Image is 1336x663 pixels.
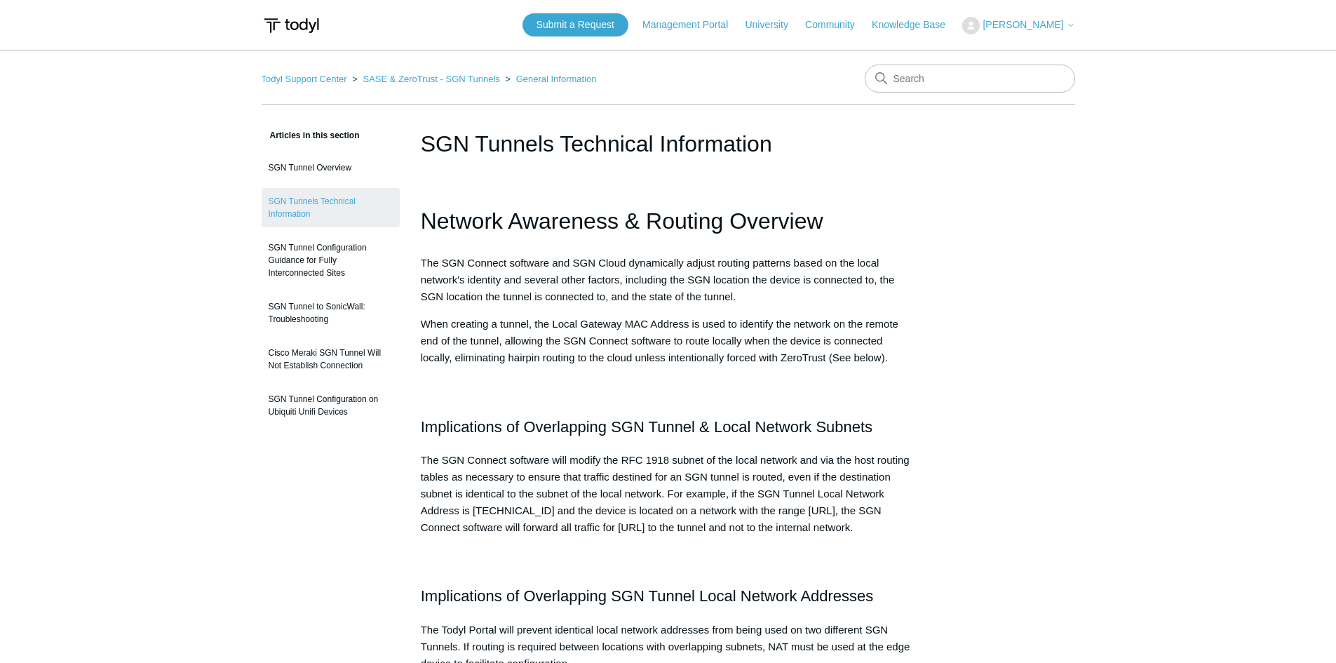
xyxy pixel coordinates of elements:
a: Community [805,18,869,32]
a: SGN Tunnel to SonicWall: Troubleshooting [262,293,400,333]
li: SASE & ZeroTrust - SGN Tunnels [349,74,502,84]
a: SGN Tunnel Configuration on Ubiquiti Unifi Devices [262,386,400,425]
a: SGN Tunnel Configuration Guidance for Fully Interconnected Sites [262,234,400,286]
a: University [745,18,802,32]
a: SASE & ZeroTrust - SGN Tunnels [363,74,499,84]
h1: SGN Tunnels Technical Information [421,127,916,161]
span: The SGN Connect software and SGN Cloud dynamically adjust routing patterns based on the local net... [421,257,895,302]
a: SGN Tunnel Overview [262,154,400,181]
button: [PERSON_NAME] [962,17,1074,34]
a: Submit a Request [522,13,628,36]
span: Implications of Overlapping SGN Tunnel Local Network Addresses [421,587,874,605]
a: Todyl Support Center [262,74,347,84]
li: Todyl Support Center [262,74,350,84]
span: [PERSON_NAME] [983,19,1063,30]
a: SGN Tunnels Technical Information [262,188,400,227]
a: Cisco Meraki SGN Tunnel Will Not Establish Connection [262,340,400,379]
a: General Information [516,74,597,84]
span: Network Awareness & Routing Overview [421,208,823,234]
li: General Information [502,74,596,84]
input: Search [865,65,1075,93]
a: Management Portal [642,18,742,32]
span: When creating a tunnel, the Local Gateway MAC Address is used to identify the network on the remo... [421,318,898,363]
a: Knowledge Base [872,18,959,32]
span: Implications of Overlapping SGN Tunnel & Local Network Subnets [421,418,872,436]
img: Todyl Support Center Help Center home page [262,13,321,39]
span: The SGN Connect software will modify the RFC 1918 subnet of the local network and via the host ro... [421,454,910,533]
span: Articles in this section [262,130,360,140]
